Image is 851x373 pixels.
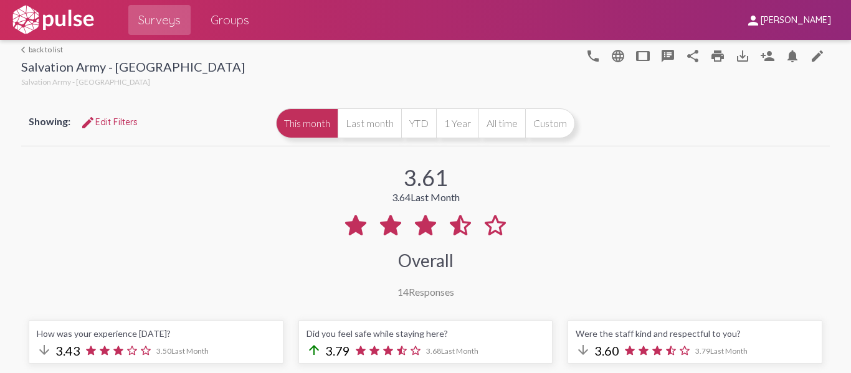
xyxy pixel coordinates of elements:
[10,4,96,35] img: white-logo.svg
[761,15,831,26] span: [PERSON_NAME]
[735,49,750,64] mat-icon: Download
[695,346,748,356] span: 3.79
[576,328,814,339] div: Were the staff kind and respectful to you?
[401,108,436,138] button: YTD
[680,43,705,68] button: Share
[411,191,460,203] span: Last Month
[392,191,460,203] div: 3.64
[760,49,775,64] mat-icon: Person
[710,346,748,356] span: Last Month
[685,49,700,64] mat-icon: Share
[478,108,525,138] button: All time
[398,250,454,271] div: Overall
[576,342,591,357] mat-icon: arrow_downward
[70,111,148,133] button: Edit FiltersEdit Filters
[606,43,630,68] button: language
[307,342,321,357] mat-icon: arrow_upward
[80,116,138,128] span: Edit Filters
[171,346,209,356] span: Last Month
[21,46,29,54] mat-icon: arrow_back_ios
[325,343,350,358] span: 3.79
[80,115,95,130] mat-icon: Edit Filters
[436,108,478,138] button: 1 Year
[611,49,625,64] mat-icon: language
[525,108,575,138] button: Custom
[441,346,478,356] span: Last Month
[785,49,800,64] mat-icon: Bell
[201,5,259,35] a: Groups
[630,43,655,68] button: tablet
[397,286,454,298] div: Responses
[37,328,275,339] div: How was your experience [DATE]?
[586,49,601,64] mat-icon: language
[426,346,478,356] span: 3.68
[705,43,730,68] a: print
[581,43,606,68] button: language
[156,346,209,356] span: 3.50
[128,5,191,35] a: Surveys
[21,59,245,77] div: Salvation Army - [GEOGRAPHIC_DATA]
[404,164,448,191] div: 3.61
[276,108,338,138] button: This month
[338,108,401,138] button: Last month
[21,77,150,87] span: Salvation Army - [GEOGRAPHIC_DATA]
[55,343,80,358] span: 3.43
[805,43,830,68] a: language
[780,43,805,68] button: Bell
[635,49,650,64] mat-icon: tablet
[710,49,725,64] mat-icon: print
[655,43,680,68] button: speaker_notes
[755,43,780,68] button: Person
[211,9,249,31] span: Groups
[138,9,181,31] span: Surveys
[594,343,619,358] span: 3.60
[730,43,755,68] button: Download
[810,49,825,64] mat-icon: language
[397,286,409,298] span: 14
[746,13,761,28] mat-icon: person
[660,49,675,64] mat-icon: speaker_notes
[21,45,245,54] a: back to list
[736,8,841,31] button: [PERSON_NAME]
[37,342,52,357] mat-icon: arrow_downward
[307,328,545,339] div: Did you feel safe while staying here?
[29,115,70,127] span: Showing:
